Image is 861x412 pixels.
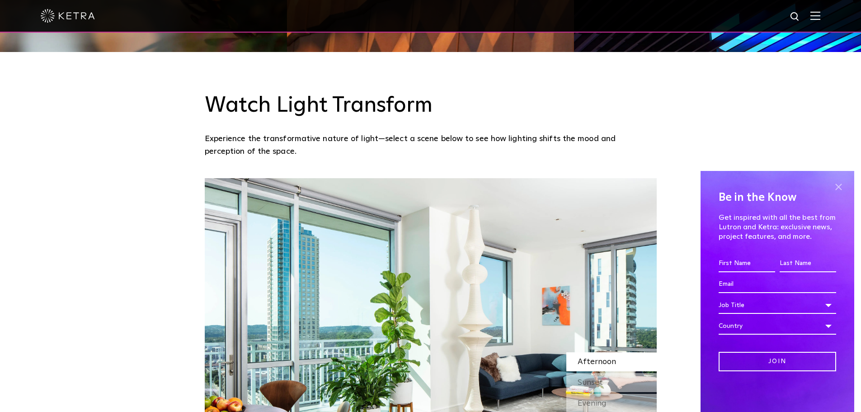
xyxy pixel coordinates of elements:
h4: Be in the Know [719,189,836,206]
span: Afternoon [578,358,616,366]
input: Last Name [780,255,836,272]
img: ketra-logo-2019-white [41,9,95,23]
span: Evening [578,399,607,407]
span: Sunset [578,379,603,387]
img: Hamburger%20Nav.svg [810,11,820,20]
input: Join [719,352,836,371]
input: Email [719,276,836,293]
input: First Name [719,255,775,272]
p: Experience the transformative nature of light—select a scene below to see how lighting shifts the... [205,133,652,158]
div: Job Title [719,297,836,314]
div: Country [719,317,836,335]
p: Get inspired with all the best from Lutron and Ketra: exclusive news, project features, and more. [719,213,836,241]
img: search icon [790,11,801,23]
h3: Watch Light Transform [205,93,657,119]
